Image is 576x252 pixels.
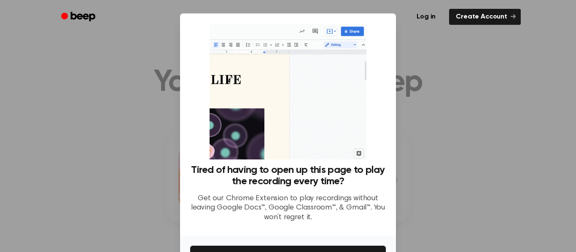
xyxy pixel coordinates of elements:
[55,9,103,25] a: Beep
[190,164,386,187] h3: Tired of having to open up this page to play the recording every time?
[408,7,444,27] a: Log in
[210,24,366,159] img: Beep extension in action
[449,9,521,25] a: Create Account
[190,194,386,223] p: Get our Chrome Extension to play recordings without leaving Google Docs™, Google Classroom™, & Gm...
